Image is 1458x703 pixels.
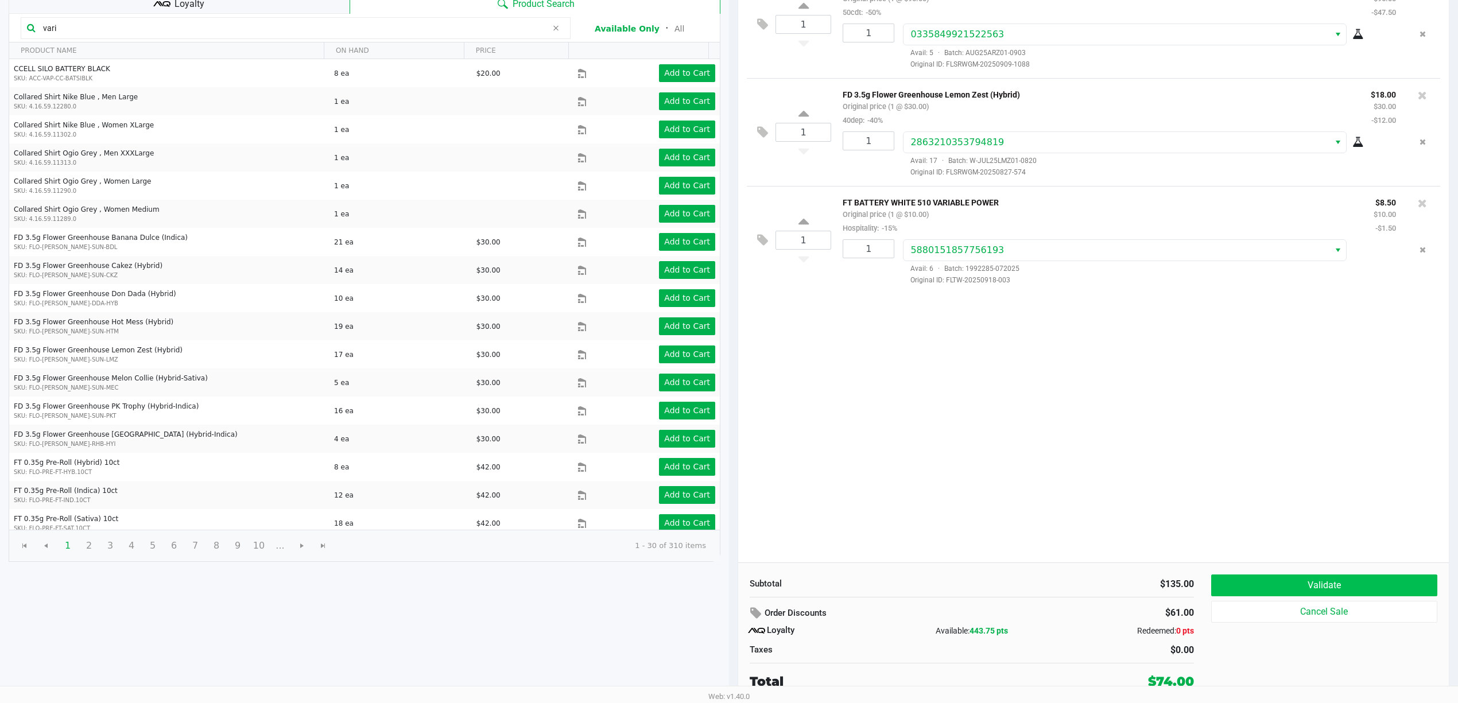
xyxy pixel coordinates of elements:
[227,535,249,557] span: Page 9
[843,87,1354,99] p: FD 3.5g Flower Greenhouse Lemon Zest (Hybrid)
[20,541,29,550] span: Go to the first page
[708,692,750,701] span: Web: v1.40.0
[41,541,51,550] span: Go to the previous page
[57,535,79,557] span: Page 1
[121,535,142,557] span: Page 4
[329,87,471,115] td: 1 ea
[476,491,501,499] span: $42.00
[750,577,963,591] div: Subtotal
[14,383,324,392] p: SKU: FLO-[PERSON_NAME]-SUN-MEC
[843,210,929,219] small: Original price (1 @ $10.00)
[14,74,324,83] p: SKU: ACC-VAP-CC-BATSIBLK
[9,397,329,425] td: FD 3.5g Flower Greenhouse PK Trophy (Hybrid-Indica)
[329,453,471,481] td: 8 ea
[14,468,324,476] p: SKU: FLO-PRE-FT-HYB.10CT
[1148,672,1194,691] div: $74.00
[910,137,1004,147] span: 2863210353794819
[14,355,324,364] p: SKU: FLO-[PERSON_NAME]-SUN-LMZ
[9,425,329,453] td: FD 3.5g Flower Greenhouse [GEOGRAPHIC_DATA] (Hybrid-Indica)
[1374,102,1396,111] small: $30.00
[14,102,324,111] p: SKU: 4.16.59.12280.0
[843,224,897,232] small: Hospitality:
[1371,87,1396,99] p: $18.00
[664,68,710,77] app-button-loader: Add to Cart
[664,378,710,387] app-button-loader: Add to Cart
[14,327,324,336] p: SKU: FLO-[PERSON_NAME]-SUN-HTM
[933,49,944,57] span: ·
[664,96,710,106] app-button-loader: Add to Cart
[476,323,501,331] span: $30.00
[664,462,710,471] app-button-loader: Add to Cart
[843,102,929,111] small: Original price (1 @ $30.00)
[9,115,329,143] td: Collared Shirt Nike Blue , Women XLarge
[1211,601,1437,623] button: Cancel Sale
[329,340,471,368] td: 17 ea
[9,368,329,397] td: FD 3.5g Flower Greenhouse Melon Collie (Hybrid-Sativa)
[329,143,471,172] td: 1 ea
[329,256,471,284] td: 14 ea
[1371,116,1396,125] small: -$12.00
[329,200,471,228] td: 1 ea
[903,49,1026,57] span: Avail: 5 Batch: AUG25ARZ01-0903
[910,29,1004,40] span: 0335849921522563
[910,244,1004,255] span: 5880151857756193
[99,535,121,557] span: Page 3
[659,233,715,251] button: Add to Cart
[1176,626,1194,635] span: 0 pts
[476,294,501,302] span: $30.00
[937,157,948,165] span: ·
[664,490,710,499] app-button-loader: Add to Cart
[329,115,471,143] td: 1 ea
[1415,24,1430,45] button: Remove the package from the orderLine
[142,535,164,557] span: Page 5
[9,340,329,368] td: FD 3.5g Flower Greenhouse Lemon Zest (Hybrid)
[659,149,715,166] button: Add to Cart
[329,509,471,537] td: 18 ea
[476,238,501,246] span: $30.00
[1415,239,1430,261] button: Remove the package from the orderLine
[248,535,270,557] span: Page 10
[324,42,464,59] th: ON HAND
[343,540,706,551] kendo-pager-info: 1 - 30 of 310 items
[1415,131,1430,153] button: Remove the package from the orderLine
[659,317,715,335] button: Add to Cart
[476,519,501,527] span: $42.00
[476,69,501,77] span: $20.00
[1057,603,1194,623] div: $61.00
[14,271,324,279] p: SKU: FLO-[PERSON_NAME]-SUN-CKZ
[205,535,227,557] span: Page 8
[269,535,291,557] span: Page 11
[9,481,329,509] td: FT 0.35g Pre-Roll (Indica) 10ct
[1329,24,1346,45] button: Select
[476,379,501,387] span: $30.00
[903,167,1396,177] span: Original ID: FLSRWGM-20250827-574
[9,42,324,59] th: PRODUCT NAME
[38,20,547,37] input: Scan or Search Products to Begin
[659,289,715,307] button: Add to Cart
[659,345,715,363] button: Add to Cart
[9,312,329,340] td: FD 3.5g Flower Greenhouse Hot Mess (Hybrid)
[903,275,1396,285] span: Original ID: FLTW-20250918-003
[9,453,329,481] td: FT 0.35g Pre-Roll (Hybrid) 10ct
[476,351,501,359] span: $30.00
[329,172,471,200] td: 1 ea
[14,524,324,533] p: SKU: FLO-PRE-FT-SAT.10CT
[980,577,1194,591] div: $135.00
[864,116,883,125] span: -40%
[9,228,329,256] td: FD 3.5g Flower Greenhouse Banana Dulce (Indica)
[664,518,710,527] app-button-loader: Add to Cart
[329,481,471,509] td: 12 ea
[664,265,710,274] app-button-loader: Add to Cart
[674,23,684,35] button: All
[476,266,501,274] span: $30.00
[464,42,569,59] th: PRICE
[1375,224,1396,232] small: -$1.50
[14,215,324,223] p: SKU: 4.16.59.11289.0
[14,496,324,504] p: SKU: FLO-PRE-FT-IND.10CT
[319,541,328,550] span: Go to the last page
[659,205,715,223] button: Add to Cart
[312,535,334,557] span: Go to the last page
[35,535,57,557] span: Go to the previous page
[1046,625,1194,637] div: Redeemed:
[750,672,1034,691] div: Total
